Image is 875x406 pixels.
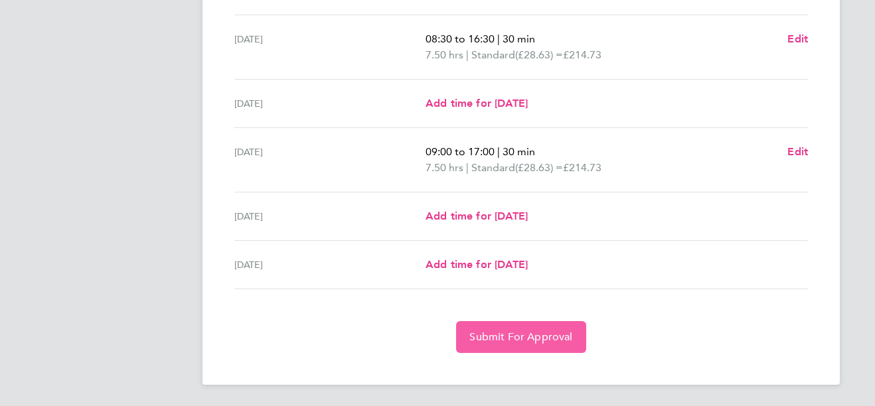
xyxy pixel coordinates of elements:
button: Submit For Approval [456,321,586,353]
span: 7.50 hrs [426,161,463,174]
span: | [497,145,500,158]
span: Add time for [DATE] [426,258,528,271]
div: [DATE] [234,96,426,111]
a: Edit [787,144,808,160]
a: Add time for [DATE] [426,96,528,111]
span: £214.73 [563,48,601,61]
a: Edit [787,31,808,47]
span: Standard [471,160,515,176]
span: £214.73 [563,161,601,174]
span: | [466,48,469,61]
span: Standard [471,47,515,63]
span: 09:00 to 17:00 [426,145,495,158]
span: 30 min [503,145,535,158]
span: Add time for [DATE] [426,210,528,222]
span: (£28.63) = [515,48,563,61]
div: [DATE] [234,208,426,224]
span: 30 min [503,33,535,45]
span: (£28.63) = [515,161,563,174]
a: Add time for [DATE] [426,257,528,273]
a: Add time for [DATE] [426,208,528,224]
span: Add time for [DATE] [426,97,528,109]
span: 08:30 to 16:30 [426,33,495,45]
span: | [497,33,500,45]
div: [DATE] [234,257,426,273]
div: [DATE] [234,144,426,176]
span: 7.50 hrs [426,48,463,61]
span: Edit [787,145,808,158]
div: [DATE] [234,31,426,63]
span: Submit For Approval [469,330,572,344]
span: Edit [787,33,808,45]
span: | [466,161,469,174]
